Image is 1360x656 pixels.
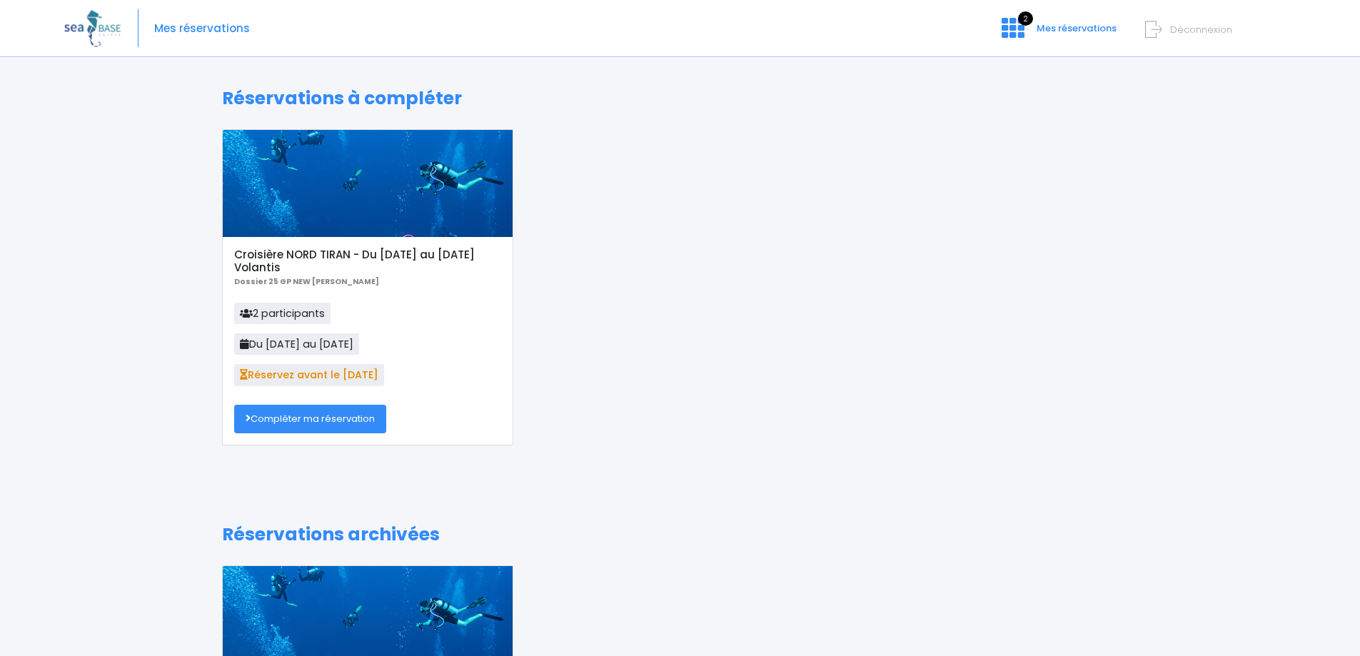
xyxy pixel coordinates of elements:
span: Déconnexion [1170,23,1232,36]
span: Mes réservations [1037,21,1117,35]
span: 2 [1018,11,1033,26]
span: 2 participants [234,303,331,324]
h1: Réservations à compléter [222,88,1138,109]
a: 2 Mes réservations [990,26,1125,40]
h1: Réservations archivées [222,524,1138,545]
span: Du [DATE] au [DATE] [234,333,359,355]
b: Dossier 25 GP NEW [PERSON_NAME] [234,276,379,287]
a: Compléter ma réservation [234,405,386,433]
h5: Croisière NORD TIRAN - Du [DATE] au [DATE] Volantis [234,248,500,274]
span: Réservez avant le [DATE] [234,364,384,385]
